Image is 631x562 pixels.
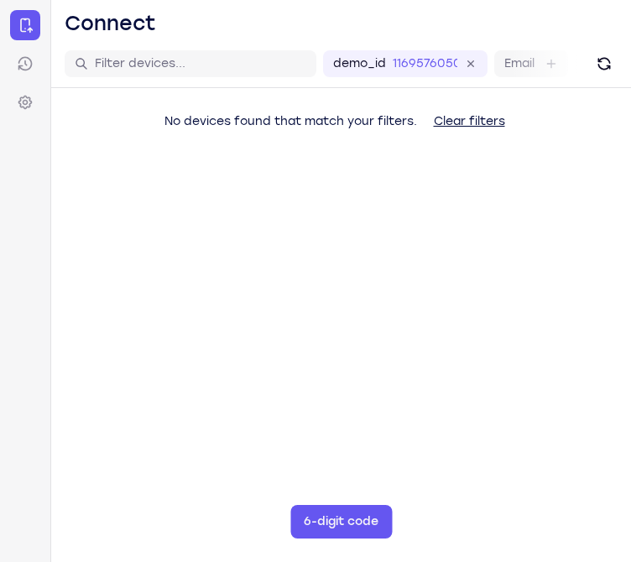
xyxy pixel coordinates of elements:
[65,10,156,37] h1: Connect
[95,55,306,72] input: Filter devices...
[504,55,535,72] label: Email
[10,87,40,117] a: Settings
[10,49,40,79] a: Sessions
[420,105,519,138] button: Clear filters
[591,50,618,77] button: Refresh
[10,10,40,40] a: Connect
[333,55,386,72] label: demo_id
[164,114,417,128] span: No devices found that match your filters.
[290,505,392,539] button: 6-digit code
